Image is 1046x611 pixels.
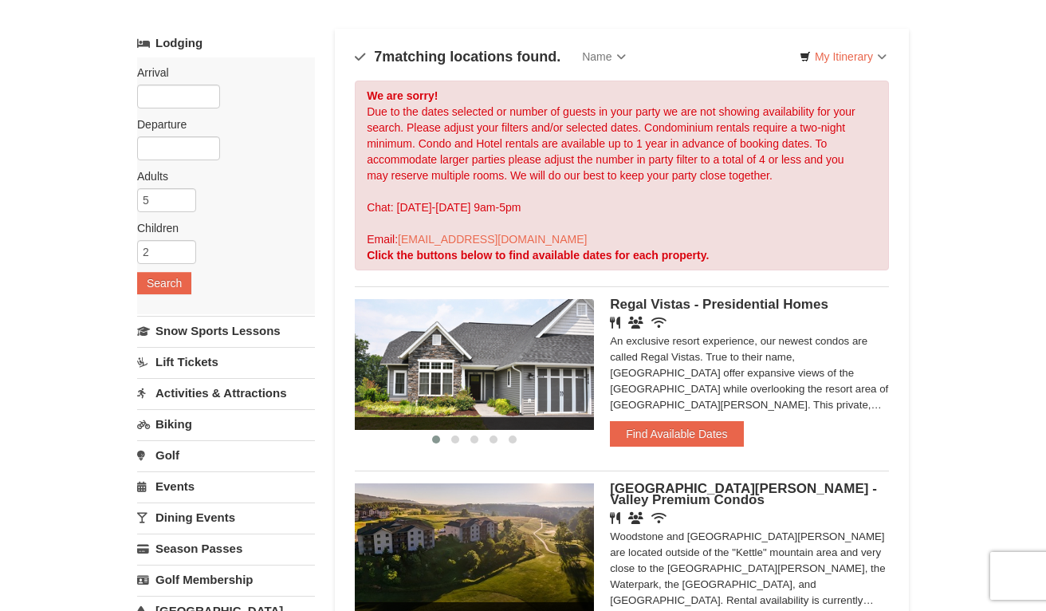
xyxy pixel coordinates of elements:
label: Children [137,220,303,236]
a: Golf Membership [137,565,315,594]
div: Due to the dates selected or number of guests in your party we are not showing availability for y... [355,81,889,270]
span: Regal Vistas - Presidential Homes [610,297,828,312]
label: Arrival [137,65,303,81]
button: Search [137,272,191,294]
a: [EMAIL_ADDRESS][DOMAIN_NAME] [398,233,587,246]
label: Adults [137,168,303,184]
a: Name [570,41,637,73]
a: Events [137,471,315,501]
a: Lodging [137,29,315,57]
a: Golf [137,440,315,470]
span: [GEOGRAPHIC_DATA][PERSON_NAME] - Valley Premium Condos [610,481,877,507]
div: Woodstone and [GEOGRAPHIC_DATA][PERSON_NAME] are located outside of the "Kettle" mountain area an... [610,529,889,609]
a: My Itinerary [789,45,897,69]
a: Activities & Attractions [137,378,315,408]
i: Restaurant [610,317,620,329]
i: Restaurant [610,512,620,524]
label: Departure [137,116,303,132]
strong: We are sorry! [367,89,438,102]
a: Snow Sports Lessons [137,316,315,345]
i: Banquet Facilities [628,317,643,329]
button: Find Available Dates [610,421,743,447]
div: An exclusive resort experience, our newest condos are called Regal Vistas. True to their name, [G... [610,333,889,413]
strong: Click the buttons below to find available dates for each property. [367,249,709,262]
i: Wireless Internet (free) [651,512,667,524]
a: Dining Events [137,503,315,532]
a: Lift Tickets [137,347,315,376]
a: Biking [137,409,315,439]
i: Wireless Internet (free) [651,317,667,329]
span: 7 [374,49,382,65]
i: Banquet Facilities [628,512,643,524]
h4: matching locations found. [355,49,560,65]
a: Season Passes [137,534,315,563]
